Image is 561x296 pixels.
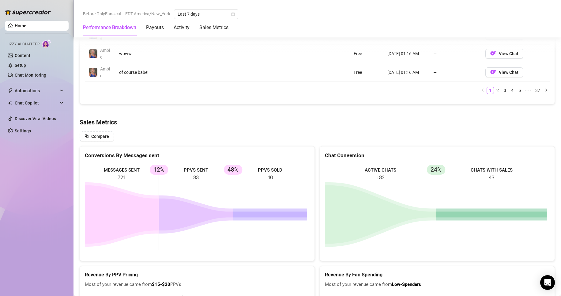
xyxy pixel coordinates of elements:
[152,282,170,287] b: $15-$20
[487,87,494,94] a: 1
[89,68,97,77] img: Ambie
[15,73,46,78] a: Chat Monitoring
[80,131,114,141] button: Compare
[485,71,523,76] a: OFView Chat
[502,87,508,94] a: 3
[481,88,485,92] span: left
[384,44,430,63] td: [DATE] 01:16 AM
[499,70,518,75] span: View Chat
[80,118,555,127] h4: Sales Metrics
[15,23,26,28] a: Home
[174,24,190,31] div: Activity
[119,69,310,76] div: of course babe!
[5,9,51,15] img: logo-BBDzfeDw.svg
[8,101,12,105] img: Chat Copilot
[199,24,228,31] div: Sales Metrics
[485,49,523,59] button: OFView Chat
[85,271,310,279] h5: Revenue By PPV Pricing
[83,9,122,18] span: Before OnlyFans cut
[544,88,548,92] span: right
[490,69,496,75] img: OF
[91,134,109,139] span: Compare
[490,50,496,56] img: OF
[325,151,550,160] div: Chat Conversion
[178,9,235,19] span: Last 7 days
[494,87,501,94] a: 2
[85,151,310,160] div: Conversions By Messages sent
[83,24,136,31] div: Performance Breakdown
[523,87,533,94] li: Next 5 Pages
[430,44,482,63] td: —
[15,116,56,121] a: Discover Viral Videos
[485,52,523,57] a: OFView Chat
[125,9,170,18] span: EDT America/New_York
[8,88,13,93] span: thunderbolt
[15,128,31,133] a: Settings
[485,67,523,77] button: OFView Chat
[509,87,516,94] li: 4
[42,39,51,48] img: AI Chatter
[146,24,164,31] div: Payouts
[350,63,384,82] td: Free
[542,87,550,94] li: Next Page
[540,275,555,290] div: Open Intercom Messenger
[392,282,421,287] b: Low-Spenders
[15,86,58,96] span: Automations
[487,87,494,94] li: 1
[100,66,110,78] span: Ambie
[9,41,40,47] span: Izzy AI Chatter
[509,87,516,94] a: 4
[384,63,430,82] td: [DATE] 01:16 AM
[100,29,110,41] span: Ambie
[231,12,235,16] span: calendar
[119,50,310,57] div: woww
[533,87,542,94] a: 37
[15,98,58,108] span: Chat Copilot
[325,281,550,288] span: Most of your revenue came from
[89,49,97,58] img: Ambie
[100,48,110,59] span: Ambie
[523,87,533,94] span: •••
[15,53,30,58] a: Content
[499,51,518,56] span: View Chat
[485,34,523,39] a: OFView Chat
[85,134,89,138] span: block
[430,63,482,82] td: —
[85,281,310,288] span: Most of your revenue came from PPVs
[325,271,550,279] h5: Revenue By Fan Spending
[350,44,384,63] td: Free
[516,87,523,94] a: 5
[479,87,487,94] li: Previous Page
[542,87,550,94] button: right
[15,63,26,68] a: Setup
[479,87,487,94] button: left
